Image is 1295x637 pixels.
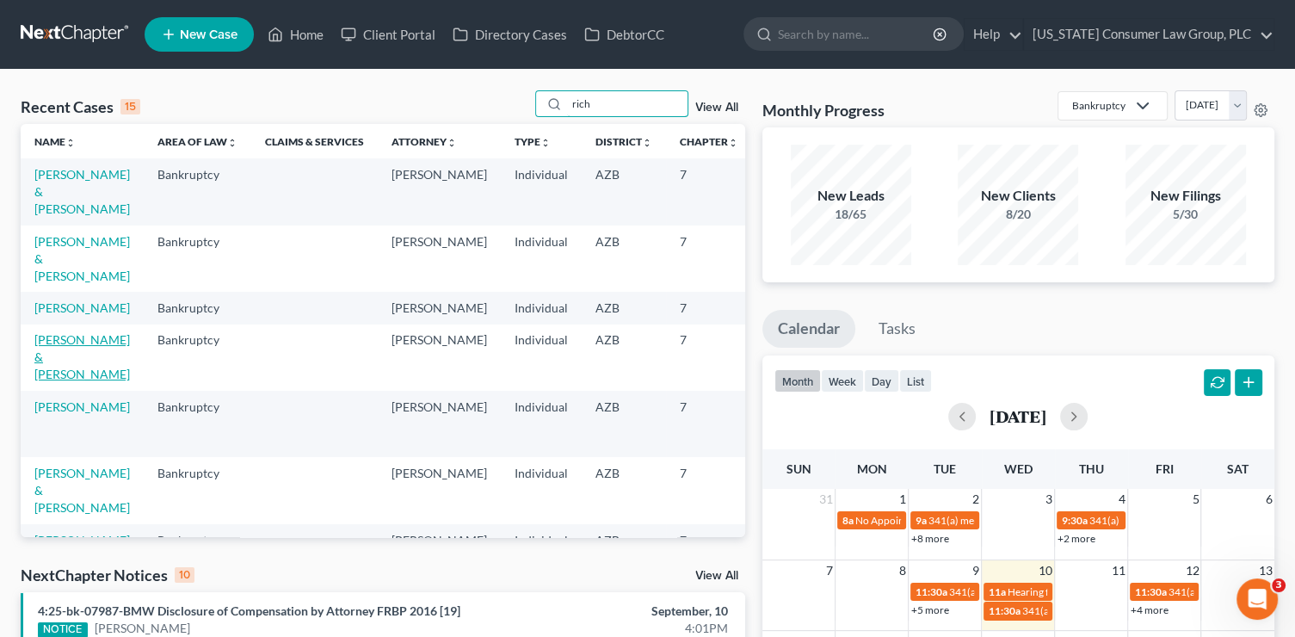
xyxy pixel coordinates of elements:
td: Individual [501,292,582,324]
td: [PERSON_NAME] [378,524,501,591]
span: New Case [180,28,237,41]
a: [PERSON_NAME] [34,399,130,414]
td: 7 [666,292,752,324]
td: 7 [666,325,752,391]
span: 9:30a [1062,514,1088,527]
div: 4:01PM [509,620,728,637]
a: [PERSON_NAME] & [PERSON_NAME] [34,234,130,283]
td: Bankruptcy [144,292,251,324]
td: AZB [582,292,666,324]
span: 12 [1183,560,1200,581]
td: AZB [582,226,666,292]
td: Bankruptcy [144,391,251,457]
a: Typeunfold_more [515,135,551,148]
div: Recent Cases [21,96,140,117]
div: Bankruptcy [1072,98,1125,113]
span: 31 [817,489,835,510]
span: 6 [1264,489,1274,510]
i: unfold_more [540,138,551,148]
a: [PERSON_NAME] [34,300,130,315]
div: 8/20 [958,206,1078,223]
span: 7 [824,560,835,581]
i: unfold_more [642,138,652,148]
span: 341(a) meeting for [PERSON_NAME] [928,514,1095,527]
div: New Clients [958,186,1078,206]
span: 9a [916,514,927,527]
div: New Filings [1125,186,1246,206]
span: 2 [971,489,981,510]
a: Area of Lawunfold_more [157,135,237,148]
td: [PERSON_NAME] [378,158,501,225]
span: 11 [1110,560,1127,581]
a: [PERSON_NAME] & [PERSON_NAME] [34,332,130,381]
h2: [DATE] [990,407,1046,425]
span: 341(a) meeting for [PERSON_NAME] [1089,514,1255,527]
a: Attorneyunfold_more [392,135,457,148]
span: 11a [989,585,1006,598]
i: unfold_more [447,138,457,148]
div: September, 10 [509,603,728,620]
span: Sat [1227,461,1249,476]
a: [PERSON_NAME] & [PERSON_NAME] [34,466,130,515]
a: +4 more [1131,603,1169,616]
td: Individual [501,391,582,457]
span: 9 [971,560,981,581]
td: Individual [501,325,582,391]
span: 8 [897,560,908,581]
td: [PERSON_NAME] [378,391,501,457]
span: Wed [1004,461,1033,476]
span: 341(a) meeting for [PERSON_NAME] & [PERSON_NAME] [1022,604,1280,617]
td: Individual [501,226,582,292]
a: Nameunfold_more [34,135,76,148]
span: 11:30a [916,585,947,598]
span: 4 [1117,489,1127,510]
a: [US_STATE] Consumer Law Group, PLC [1024,19,1273,50]
span: 11:30a [1135,585,1167,598]
div: 10 [175,567,194,583]
button: list [899,369,932,393]
td: [PERSON_NAME] [378,292,501,324]
td: AZB [582,391,666,457]
i: unfold_more [728,138,738,148]
div: NextChapter Notices [21,565,194,585]
td: Individual [501,524,582,591]
div: 15 [120,99,140,114]
span: 5 [1190,489,1200,510]
td: AZB [582,158,666,225]
td: 7 [666,524,752,591]
a: Client Portal [332,19,444,50]
a: Help [965,19,1022,50]
td: 7 [666,226,752,292]
span: No Appointments [855,514,935,527]
i: unfold_more [227,138,237,148]
a: Directory Cases [444,19,576,50]
a: View All [695,570,738,582]
a: Chapterunfold_more [680,135,738,148]
a: +2 more [1058,532,1095,545]
span: Mon [857,461,887,476]
td: Individual [501,457,582,523]
a: +5 more [911,603,949,616]
div: New Leads [791,186,911,206]
a: Districtunfold_more [595,135,652,148]
span: 13 [1257,560,1274,581]
span: 341(a) meeting for [PERSON_NAME] & [PERSON_NAME] [949,585,1206,598]
td: 7 [666,457,752,523]
td: AZB [582,524,666,591]
h3: Monthly Progress [762,100,885,121]
a: [PERSON_NAME] & [PERSON_NAME] [34,533,130,582]
span: Tue [934,461,956,476]
td: [PERSON_NAME] [378,325,501,391]
td: [PERSON_NAME] [378,457,501,523]
span: Sun [786,461,811,476]
button: week [821,369,864,393]
i: unfold_more [65,138,76,148]
td: Bankruptcy [144,158,251,225]
a: +8 more [911,532,949,545]
a: View All [695,102,738,114]
span: 10 [1037,560,1054,581]
td: Individual [501,158,582,225]
th: Claims & Services [251,124,378,158]
td: Bankruptcy [144,524,251,591]
td: AZB [582,457,666,523]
